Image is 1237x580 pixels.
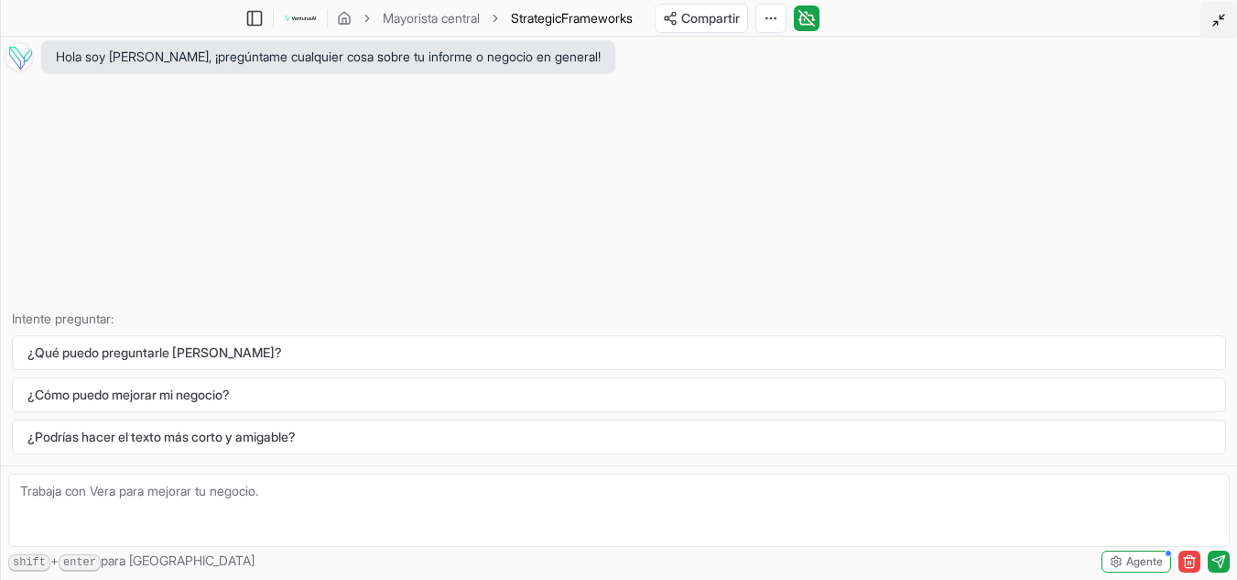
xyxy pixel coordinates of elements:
[337,9,633,27] nav: migaja de pan
[283,7,318,29] img: logo
[27,387,230,402] font: ¿Cómo puedo mejorar mi negocio?
[1101,551,1171,573] button: Agente
[12,378,1226,412] button: ¿Cómo puedo mejorar mi negocio?
[27,345,282,360] font: ¿Qué puedo preguntarle [PERSON_NAME]?
[383,10,480,26] font: Mayorista central
[681,10,740,26] font: Compartir
[383,9,480,27] a: Mayorista central
[655,4,748,33] button: Compartir
[561,10,633,26] span: Frameworks
[511,9,633,27] span: StrategicFrameworks
[8,554,50,572] kbd: shift
[27,429,296,444] font: ¿Podrías hacer el texto más corto y amigable?
[1126,554,1163,568] font: Agente
[12,335,1226,370] button: ¿Qué puedo preguntarle [PERSON_NAME]?
[56,49,601,64] font: Hola soy [PERSON_NAME], ¡pregúntame cualquier cosa sobre tu informe o negocio en general!
[101,553,255,568] font: para [GEOGRAPHIC_DATA]
[5,42,34,71] img: Vera
[59,554,101,572] kbd: enter
[50,553,59,568] font: +
[12,420,1226,454] button: ¿Podrías hacer el texto más corto y amigable?
[12,311,114,326] font: Intente preguntar:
